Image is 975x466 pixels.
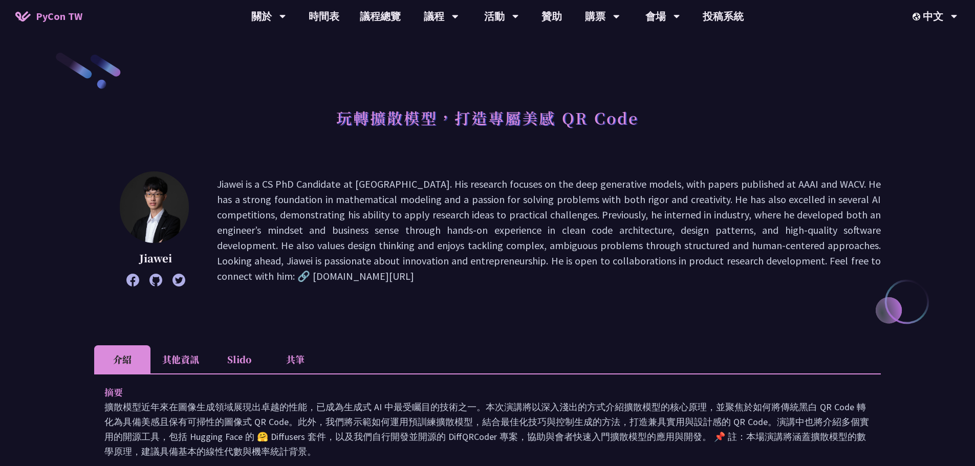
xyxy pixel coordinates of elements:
[104,385,850,400] p: 摘要
[104,400,871,459] p: 擴散模型近年來在圖像生成領域展現出卓越的性能，已成為生成式 AI 中最受矚目的技術之一。本次演講將以深入淺出的方式介紹擴散模型的核心原理，並聚焦於如何將傳統黑白 QR Code 轉化為具備美感且...
[217,176,881,284] p: Jiawei is a CS PhD Candidate at [GEOGRAPHIC_DATA]. His research focuses on the deep generative mo...
[120,171,189,243] img: Jiawei
[36,9,82,24] span: PyCon TW
[913,13,923,20] img: Locale Icon
[150,345,211,373] li: 其他資訊
[94,345,150,373] li: 介紹
[5,4,93,29] a: PyCon TW
[15,11,31,21] img: Home icon of PyCon TW 2025
[267,345,323,373] li: 共筆
[211,345,267,373] li: Slido
[120,251,191,266] p: Jiawei
[336,102,639,133] h1: 玩轉擴散模型，打造專屬美感 QR Code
